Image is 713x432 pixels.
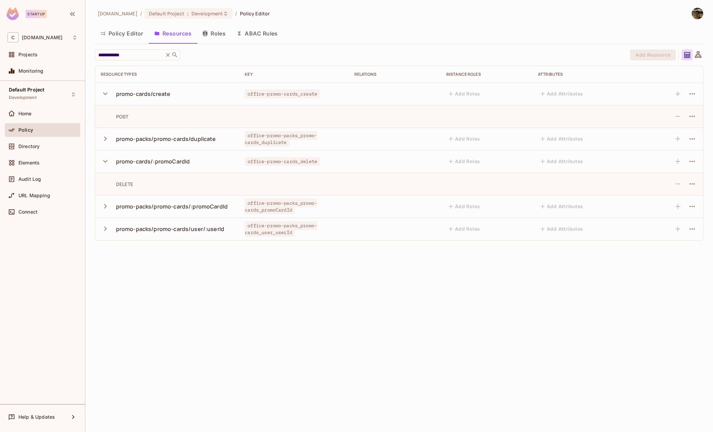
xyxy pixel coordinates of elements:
div: promo-cards/create [116,90,171,98]
button: Add Attributes [538,133,586,144]
span: Workspace: chalkboard.io [22,35,62,40]
span: Monitoring [18,68,44,74]
div: POST [101,113,129,120]
span: Audit Log [18,176,41,182]
button: Roles [197,25,231,42]
div: Key [245,72,343,77]
span: Development [9,95,37,100]
div: Resource Types [101,72,234,77]
span: Projects [18,52,38,57]
span: office-promo-packs_promo-cards_duplicate [245,131,317,147]
div: Relations [354,72,435,77]
span: the active workspace [98,10,138,17]
button: Add Attributes [538,201,586,212]
span: Home [18,111,32,116]
button: Policy Editor [95,25,149,42]
span: Development [191,10,223,17]
li: / [140,10,142,17]
div: Startup [26,10,47,18]
button: Add Roles [446,156,483,167]
button: Resources [149,25,197,42]
span: Directory [18,144,40,149]
div: promo-packs/promo-cards/:promoCardId [116,203,228,210]
button: Add Attributes [538,156,586,167]
div: Attributes [538,72,633,77]
span: C [8,32,18,42]
span: Policy [18,127,33,133]
button: Add Roles [446,224,483,234]
span: Policy Editor [240,10,270,17]
span: Default Project [149,10,184,17]
span: Default Project [9,87,44,92]
span: : [187,11,189,16]
button: Add Resource [630,49,676,60]
button: Add Roles [446,133,483,144]
button: ABAC Rules [231,25,283,42]
div: DELETE [101,181,133,187]
li: / [235,10,237,17]
img: SReyMgAAAABJRU5ErkJggg== [6,8,19,20]
button: Add Roles [446,88,483,99]
span: office-promo-cards_create [245,89,320,98]
div: promo-packs/promo-cards/duplicate [116,135,216,143]
span: Connect [18,209,38,215]
span: Elements [18,160,40,165]
button: Add Attributes [538,88,586,99]
button: Add Roles [446,201,483,212]
span: Help & Updates [18,414,55,420]
div: promo-packs/promo-cards/user/:userId [116,225,224,233]
img: Brian Roytman [692,8,703,19]
button: Add Attributes [538,224,586,234]
div: Instance roles [446,72,527,77]
span: office-promo-cards_delete [245,157,320,166]
div: promo-cards/:promoCardId [116,158,190,165]
span: office-promo-packs_promo-cards_promoCardId [245,199,317,214]
span: office-promo-packs_promo-cards_user_userId [245,221,317,237]
span: URL Mapping [18,193,50,198]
